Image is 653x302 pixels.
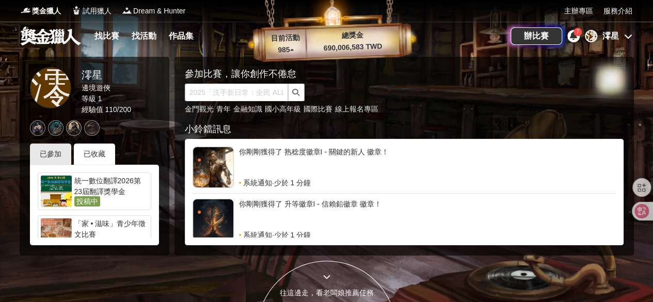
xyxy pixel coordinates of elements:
div: 已參加 [30,144,71,165]
div: 你剛剛獲得了 熟稔度徽章I - 關鍵的新人 徽章！ [239,147,616,178]
div: 邊境遊俠 [82,83,132,93]
a: 辦比賽 [511,27,562,45]
a: 你剛剛獲得了 升等徽章I - 信賴鉛徽章 徽章！系統通知·少於 1 分鐘 [193,199,616,240]
span: 經驗值 [82,105,103,114]
div: 已收藏 [74,144,115,165]
a: 金融知識 [233,105,262,113]
div: 澪星 [82,67,132,83]
span: 系統通知 [243,178,272,188]
a: 作品集 [165,29,198,43]
a: 你剛剛獲得了 熟稔度徽章I - 關鍵的新人 徽章！系統通知·少於 1 分鐘 [193,147,616,188]
p: 985 ▴ [265,44,307,56]
span: 試用獵人 [83,6,112,17]
a: 青年 [216,105,231,113]
p: 總獎金 [306,28,399,42]
span: · [272,178,274,188]
span: · [272,230,274,240]
div: 統一數位翻譯2026第23屆翻譯獎學金 [74,176,148,196]
div: 澪星 [602,30,619,42]
a: LogoDream & Hunter [122,6,185,17]
a: 主辦專區 [564,6,593,17]
span: 少於 1 分鐘 [274,178,311,188]
a: Logo獎金獵人 [21,6,61,17]
div: 「家 • 滋味」青少年徵文比賽 [74,218,148,239]
div: 你剛剛獲得了 升等徽章I - 信賴鉛徽章 徽章！ [239,199,616,230]
a: 金門觀光 [185,105,214,113]
div: 小鈴鐺訊息 [185,122,624,136]
img: Logo [71,5,82,15]
input: 2025「洗手新日常：全民 ALL IN」洗手歌全台徵選 [185,84,288,101]
p: 目前活動 [264,32,306,44]
a: Logo試用獵人 [71,6,112,17]
span: 系統通知 [243,230,272,240]
a: 國小高年級 [265,105,301,113]
span: 少於 1 分鐘 [274,230,311,240]
img: Logo [21,5,31,15]
a: 找比賽 [90,29,123,43]
a: 找活動 [128,29,161,43]
a: 「家 • 滋味」青少年徵文比賽投稿中 [38,215,151,253]
span: 投稿中 [74,196,100,206]
a: 線上報名專區 [335,105,378,113]
span: 110 / 200 [105,105,131,114]
a: 澪 [30,67,71,108]
span: 等級 [82,94,96,103]
a: 國際比賽 [304,105,332,113]
span: 獎金獵人 [32,6,61,17]
div: 參加比賽，讓你創作不倦怠 [185,67,587,81]
p: 690,006,583 TWD [306,40,400,54]
span: 7 [576,29,579,35]
a: 服務介紹 [603,6,632,17]
a: 統一數位翻譯2026第23屆翻譯獎學金投稿中 [38,172,151,210]
span: 1 [98,94,102,103]
div: 往這邊走，看老闆娘推薦任務 [258,288,396,298]
img: Logo [122,5,132,15]
span: Dream & Hunter [133,6,185,17]
div: 澪 [585,30,597,42]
